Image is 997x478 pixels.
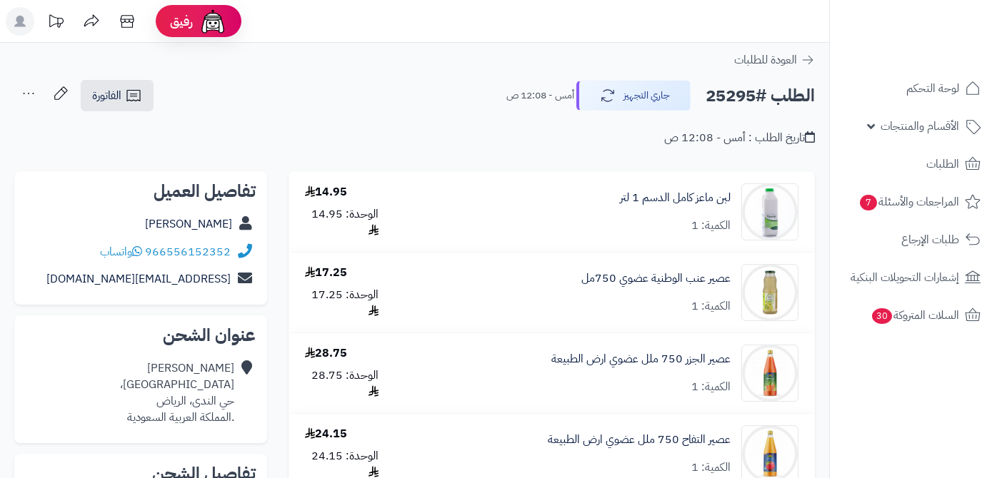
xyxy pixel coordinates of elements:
[81,80,154,111] a: الفاتورة
[551,351,731,367] a: عصير الجزر 750 ملل عضوي ارض الطبيعة
[581,270,731,287] a: عصير عنب الوطنية عضوي 750مل
[872,308,892,324] span: 30
[900,36,983,66] img: logo-2.png
[851,268,959,288] span: إشعارات التحويلات البنكية
[199,7,227,36] img: ai-face.png
[26,327,256,344] h2: عنوان الشحن
[305,265,347,281] div: 17.25
[742,345,798,402] img: 1655930899-carrot_750ml-_1-90x90.jpg
[871,305,959,325] span: السلات المتروكة
[838,147,988,181] a: الطلبات
[691,379,731,395] div: الكمية: 1
[26,183,256,200] h2: تفاصيل العميل
[691,459,731,476] div: الكمية: 1
[838,223,988,257] a: طلبات الإرجاع
[691,298,731,315] div: الكمية: 1
[906,78,959,98] span: لوحة التحكم
[576,81,691,111] button: جاري التجهيز
[858,192,959,212] span: المراجعات والأسئلة
[742,264,798,321] img: 191-90x90.jpg
[926,154,959,174] span: الطلبات
[838,298,988,332] a: السلات المتروكة30
[860,195,877,210] span: 7
[145,215,232,233] a: [PERSON_NAME]
[838,185,988,219] a: المراجعات والأسئلة7
[620,190,731,206] a: لبن ماعز كامل الدسم 1 لتر
[100,243,142,260] a: واتساب
[92,87,121,104] span: الفاتورة
[170,13,193,30] span: رفيق
[305,287,379,320] div: الوحدة: 17.25
[691,218,731,234] div: الكمية: 1
[706,81,815,111] h2: الطلب #25295
[548,432,731,448] a: عصير التفاح 750 ملل عضوي ارض الطبيعة
[305,184,347,200] div: 14.95
[305,206,379,239] div: الوحدة: 14.95
[734,51,815,68] a: العودة للطلبات
[305,367,379,400] div: الوحدة: 28.75
[901,230,959,250] span: طلبات الإرجاع
[38,7,74,39] a: تحديثات المنصة
[742,183,798,240] img: 1692789289-28-90x90.jpg
[838,71,988,106] a: لوحة التحكم
[145,243,231,260] a: 966556152352
[838,260,988,295] a: إشعارات التحويلات البنكية
[305,426,347,442] div: 24.15
[46,270,231,288] a: [EMAIL_ADDRESS][DOMAIN_NAME]
[734,51,797,68] span: العودة للطلبات
[120,360,234,425] div: [PERSON_NAME] [GEOGRAPHIC_DATA]، حي الندى، الرياض .المملكة العربية السعودية
[664,130,815,146] div: تاريخ الطلب : أمس - 12:08 ص
[881,116,959,136] span: الأقسام والمنتجات
[305,345,347,362] div: 28.75
[506,88,574,103] small: أمس - 12:08 ص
